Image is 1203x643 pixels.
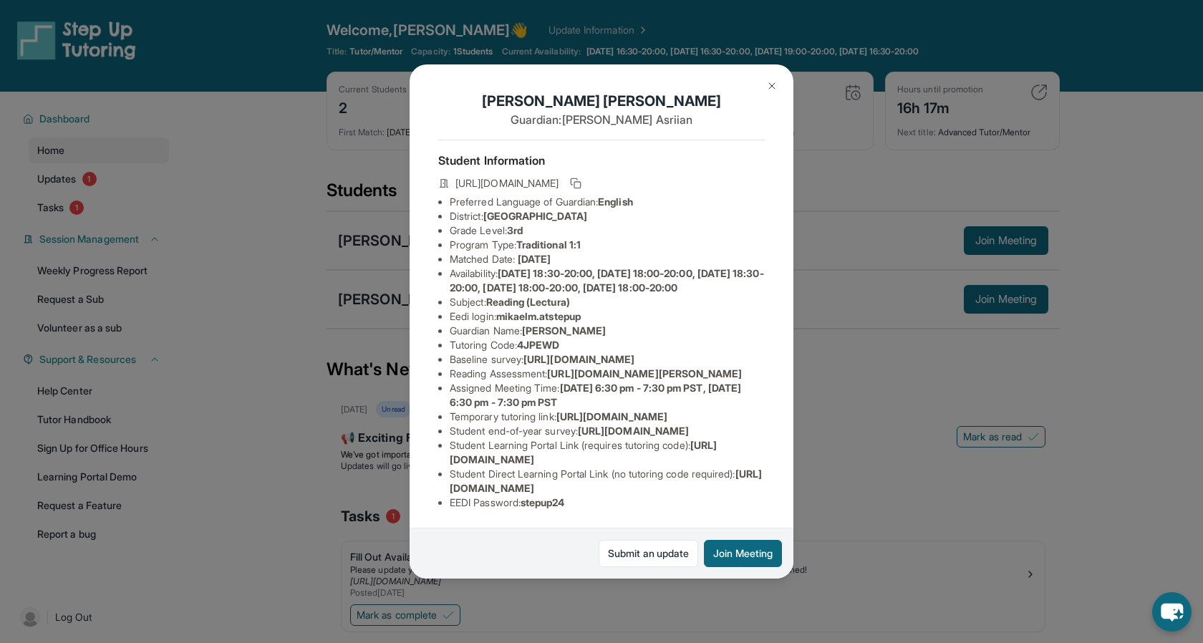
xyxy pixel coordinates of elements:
[450,324,765,338] li: Guardian Name :
[450,467,765,495] li: Student Direct Learning Portal Link (no tutoring code required) :
[598,195,633,208] span: English
[438,152,765,169] h4: Student Information
[450,438,765,467] li: Student Learning Portal Link (requires tutoring code) :
[450,266,765,295] li: Availability:
[450,338,765,352] li: Tutoring Code :
[450,223,765,238] li: Grade Level:
[704,540,782,567] button: Join Meeting
[450,382,741,408] span: [DATE] 6:30 pm - 7:30 pm PST, [DATE] 6:30 pm - 7:30 pm PST
[567,175,584,192] button: Copy link
[450,381,765,410] li: Assigned Meeting Time :
[516,238,581,251] span: Traditional 1:1
[450,309,765,324] li: Eedi login :
[1152,592,1192,632] button: chat-button
[438,91,765,111] h1: [PERSON_NAME] [PERSON_NAME]
[450,238,765,252] li: Program Type:
[450,209,765,223] li: District:
[523,353,634,365] span: [URL][DOMAIN_NAME]
[450,295,765,309] li: Subject :
[483,210,587,222] span: [GEOGRAPHIC_DATA]
[556,410,667,422] span: [URL][DOMAIN_NAME]
[578,425,689,437] span: [URL][DOMAIN_NAME]
[450,267,764,294] span: [DATE] 18:30-20:00, [DATE] 18:00-20:00, [DATE] 18:30-20:00, [DATE] 18:00-20:00, [DATE] 18:00-20:00
[450,495,765,510] li: EEDI Password :
[486,296,570,308] span: Reading (Lectura)
[507,224,523,236] span: 3rd
[455,176,559,190] span: [URL][DOMAIN_NAME]
[547,367,742,379] span: [URL][DOMAIN_NAME][PERSON_NAME]
[450,195,765,209] li: Preferred Language of Guardian:
[450,410,765,424] li: Temporary tutoring link :
[438,111,765,128] p: Guardian: [PERSON_NAME] Asriian
[518,253,551,265] span: [DATE]
[517,339,559,351] span: 4JPEWD
[450,424,765,438] li: Student end-of-year survey :
[450,367,765,381] li: Reading Assessment :
[496,310,581,322] span: mikaelm.atstepup
[599,540,698,567] a: Submit an update
[450,252,765,266] li: Matched Date:
[521,496,565,508] span: stepup24
[450,352,765,367] li: Baseline survey :
[522,324,606,337] span: [PERSON_NAME]
[766,80,778,92] img: Close Icon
